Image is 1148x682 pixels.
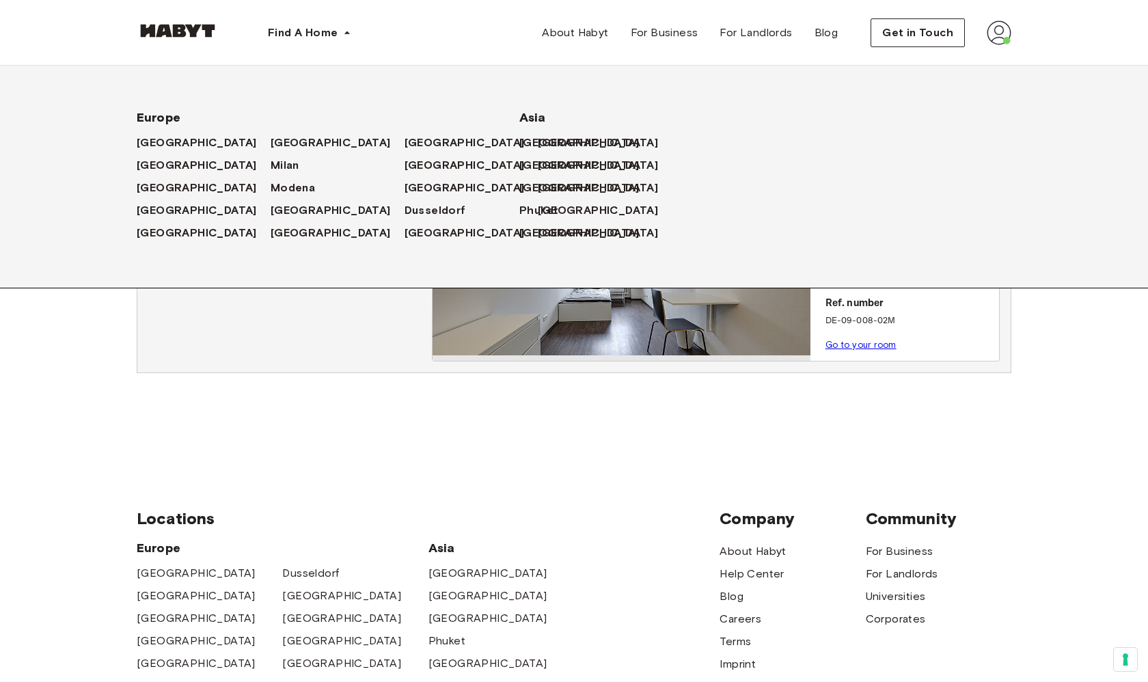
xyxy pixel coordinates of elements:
[137,633,256,649] a: [GEOGRAPHIC_DATA]
[257,19,362,46] button: Find A Home
[720,25,792,41] span: For Landlords
[271,202,405,219] a: [GEOGRAPHIC_DATA]
[137,180,271,196] a: [GEOGRAPHIC_DATA]
[137,109,476,126] span: Europe
[271,157,299,174] span: Milan
[137,202,257,219] span: [GEOGRAPHIC_DATA]
[137,24,219,38] img: Habyt
[720,588,743,605] a: Blog
[405,180,525,196] span: [GEOGRAPHIC_DATA]
[620,19,709,46] a: For Business
[405,135,538,151] a: [GEOGRAPHIC_DATA]
[720,566,784,582] span: Help Center
[137,202,271,219] a: [GEOGRAPHIC_DATA]
[519,225,640,241] span: [GEOGRAPHIC_DATA]
[282,610,401,627] a: [GEOGRAPHIC_DATA]
[428,565,547,582] a: [GEOGRAPHIC_DATA]
[137,135,257,151] span: [GEOGRAPHIC_DATA]
[405,135,525,151] span: [GEOGRAPHIC_DATA]
[519,202,558,219] span: Phuket
[405,225,525,241] span: [GEOGRAPHIC_DATA]
[271,225,391,241] span: [GEOGRAPHIC_DATA]
[882,25,953,41] span: Get in Touch
[519,202,572,219] a: Phuket
[137,225,271,241] a: [GEOGRAPHIC_DATA]
[137,540,428,556] span: Europe
[137,508,720,529] span: Locations
[137,135,271,151] a: [GEOGRAPHIC_DATA]
[405,202,466,219] span: Dusseldorf
[405,202,480,219] a: Dusseldorf
[405,180,538,196] a: [GEOGRAPHIC_DATA]
[428,655,547,672] a: [GEOGRAPHIC_DATA]
[282,565,339,582] a: Dusseldorf
[137,157,271,174] a: [GEOGRAPHIC_DATA]
[519,157,640,174] span: [GEOGRAPHIC_DATA]
[137,225,257,241] span: [GEOGRAPHIC_DATA]
[987,21,1011,45] img: avatar
[866,566,938,582] a: For Landlords
[866,543,933,560] a: For Business
[271,180,329,196] a: Modena
[720,508,865,529] span: Company
[631,25,698,41] span: For Business
[271,135,391,151] span: [GEOGRAPHIC_DATA]
[428,588,547,604] a: [GEOGRAPHIC_DATA]
[519,135,653,151] a: [GEOGRAPHIC_DATA]
[519,180,640,196] span: [GEOGRAPHIC_DATA]
[137,157,257,174] span: [GEOGRAPHIC_DATA]
[519,109,629,126] span: Asia
[1114,648,1137,671] button: Your consent preferences for tracking technologies
[538,202,672,219] a: [GEOGRAPHIC_DATA]
[720,611,761,627] span: Careers
[137,565,256,582] a: [GEOGRAPHIC_DATA]
[137,610,256,627] a: [GEOGRAPHIC_DATA]
[866,508,1011,529] span: Community
[871,18,965,47] button: Get in Touch
[519,225,653,241] a: [GEOGRAPHIC_DATA]
[282,655,401,672] a: [GEOGRAPHIC_DATA]
[542,25,608,41] span: About Habyt
[538,225,672,241] a: [GEOGRAPHIC_DATA]
[271,180,315,196] span: Modena
[720,656,756,672] a: Imprint
[428,540,574,556] span: Asia
[720,543,786,560] a: About Habyt
[825,340,897,350] a: Go to your room
[519,135,640,151] span: [GEOGRAPHIC_DATA]
[282,588,401,604] a: [GEOGRAPHIC_DATA]
[720,633,751,650] a: Terms
[137,655,256,672] a: [GEOGRAPHIC_DATA]
[271,157,313,174] a: Milan
[538,157,672,174] a: [GEOGRAPHIC_DATA]
[538,180,672,196] a: [GEOGRAPHIC_DATA]
[538,135,672,151] a: [GEOGRAPHIC_DATA]
[428,610,547,627] a: [GEOGRAPHIC_DATA]
[709,19,803,46] a: For Landlords
[804,19,849,46] a: Blog
[866,611,926,627] span: Corporates
[268,25,338,41] span: Find A Home
[531,19,619,46] a: About Habyt
[271,225,405,241] a: [GEOGRAPHIC_DATA]
[428,633,465,649] a: Phuket
[866,588,926,605] a: Universities
[519,180,653,196] a: [GEOGRAPHIC_DATA]
[519,157,653,174] a: [GEOGRAPHIC_DATA]
[405,157,525,174] span: [GEOGRAPHIC_DATA]
[825,296,994,312] p: Ref. number
[538,202,658,219] span: [GEOGRAPHIC_DATA]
